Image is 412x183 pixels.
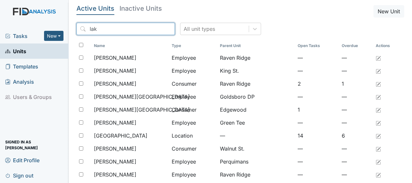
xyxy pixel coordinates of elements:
a: Edit [376,119,381,127]
th: Actions [373,40,404,51]
td: — [339,155,373,168]
td: Employee [169,116,217,129]
td: Employee [169,51,217,64]
span: Templates [5,61,38,71]
td: — [295,168,339,181]
td: Perquimans [217,155,295,168]
th: Toggle SortBy [91,40,169,51]
td: — [339,103,373,116]
td: Location [169,129,217,142]
td: — [295,90,339,103]
td: — [295,142,339,155]
td: 1 [339,77,373,90]
span: [PERSON_NAME] [94,80,136,88]
a: Edit [376,132,381,140]
span: [PERSON_NAME] [94,145,136,152]
span: [PERSON_NAME] [94,158,136,165]
td: Raven Ridge [217,77,295,90]
td: — [339,64,373,77]
td: — [295,155,339,168]
td: Employee [169,155,217,168]
td: 14 [295,129,339,142]
span: [PERSON_NAME] [94,171,136,178]
input: Search... [76,23,175,35]
td: — [339,168,373,181]
th: Toggle SortBy [217,40,295,51]
td: Raven Ridge [217,168,295,181]
a: Edit [376,171,381,178]
a: Edit [376,54,381,62]
span: [PERSON_NAME] [94,119,136,127]
button: New Unit [373,5,404,18]
td: — [217,129,295,142]
span: [GEOGRAPHIC_DATA] [94,132,147,140]
a: Edit [376,80,381,88]
span: Signed in as [PERSON_NAME] [5,140,63,150]
span: Units [5,46,26,56]
td: Employee [169,64,217,77]
a: Edit [376,93,381,101]
td: — [295,64,339,77]
span: [PERSON_NAME][GEOGRAPHIC_DATA] [94,106,190,114]
span: [PERSON_NAME] [94,54,136,62]
td: Raven Ridge [217,51,295,64]
span: Analysis [5,77,34,87]
td: — [295,116,339,129]
td: Consumer [169,142,217,155]
input: Toggle All Rows Selected [79,43,83,47]
td: — [339,90,373,103]
td: Goldsboro DP [217,90,295,103]
td: Employee [169,90,217,103]
th: Toggle SortBy [295,40,339,51]
h5: Inactive Units [120,5,162,12]
a: Edit [376,106,381,114]
td: 2 [295,77,339,90]
span: [PERSON_NAME][GEOGRAPHIC_DATA] [94,93,190,101]
span: Sign out [5,170,33,180]
td: — [339,51,373,64]
a: Edit [376,145,381,152]
td: Employee [169,168,217,181]
td: Consumer [169,103,217,116]
td: Edgewood [217,103,295,116]
h5: Active Units [76,5,114,12]
th: Toggle SortBy [339,40,373,51]
td: 6 [339,129,373,142]
td: — [339,142,373,155]
td: — [295,51,339,64]
td: Green Tee [217,116,295,129]
span: Edit Profile [5,155,40,165]
td: Consumer [169,77,217,90]
a: Edit [376,67,381,75]
td: Walnut St. [217,142,295,155]
td: — [339,116,373,129]
td: King St. [217,64,295,77]
span: [PERSON_NAME] [94,67,136,75]
th: Toggle SortBy [169,40,217,51]
a: Edit [376,158,381,165]
td: 1 [295,103,339,116]
a: Tasks [5,32,44,40]
div: All unit types [184,25,215,33]
button: New [44,31,63,41]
